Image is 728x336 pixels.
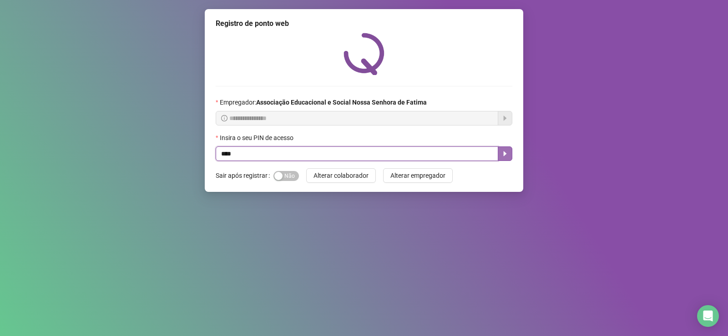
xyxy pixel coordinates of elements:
span: Alterar colaborador [313,171,369,181]
div: Registro de ponto web [216,18,512,29]
span: Alterar empregador [390,171,445,181]
span: caret-right [501,150,509,157]
span: Empregador : [220,97,427,107]
span: info-circle [221,115,227,121]
strong: Associação Educacional e Social Nossa Senhora de Fatima [256,99,427,106]
label: Sair após registrar [216,168,273,183]
div: Open Intercom Messenger [697,305,719,327]
img: QRPoint [344,33,384,75]
button: Alterar colaborador [306,168,376,183]
button: Alterar empregador [383,168,453,183]
label: Insira o seu PIN de acesso [216,133,299,143]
